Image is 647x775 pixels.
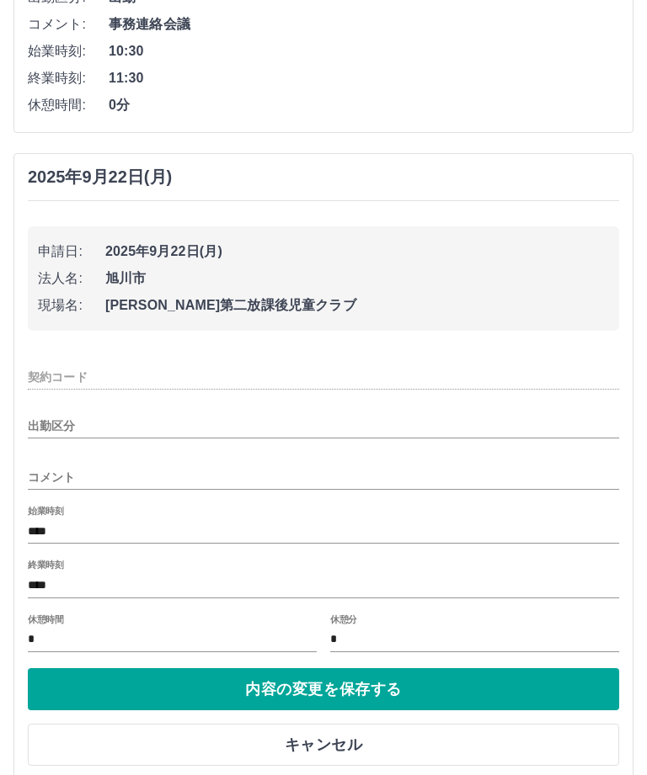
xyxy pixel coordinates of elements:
span: 0分 [109,95,619,115]
span: 法人名: [38,268,105,289]
button: キャンセル [28,724,619,766]
span: [PERSON_NAME]第二放課後児童クラブ [105,295,609,316]
button: 内容の変更を保存する [28,668,619,710]
span: 2025年9月22日(月) [105,242,609,262]
label: 始業時刻 [28,505,63,518]
span: 休憩時間: [28,95,109,115]
label: 休憩時間 [28,613,63,625]
label: 休憩分 [330,613,357,625]
span: 終業時刻: [28,68,109,88]
span: コメント: [28,14,109,35]
span: 申請日: [38,242,105,262]
span: 11:30 [109,68,619,88]
span: 始業時刻: [28,41,109,61]
h3: 2025年9月22日(月) [28,167,172,187]
span: 事務連絡会議 [109,14,619,35]
span: 現場名: [38,295,105,316]
label: 終業時刻 [28,559,63,571]
span: 10:30 [109,41,619,61]
span: 旭川市 [105,268,609,289]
